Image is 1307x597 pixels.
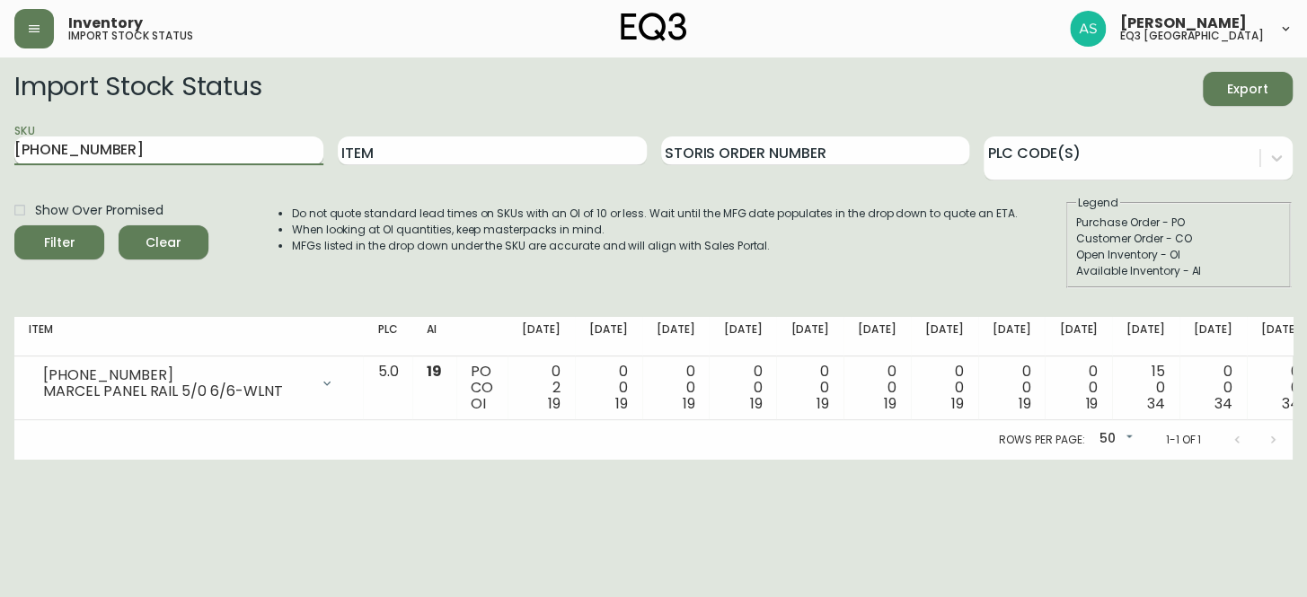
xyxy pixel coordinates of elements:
span: 34 [1281,393,1299,414]
div: Open Inventory - OI [1076,247,1281,263]
div: 0 0 [1261,364,1300,412]
div: 50 [1091,425,1136,454]
span: 19 [951,393,964,414]
li: Do not quote standard lead times on SKUs with an OI of 10 or less. Wait until the MFG date popula... [292,206,1018,222]
th: [DATE] [709,317,776,356]
th: PLC [363,317,412,356]
th: AI [412,317,456,356]
div: 0 0 [858,364,896,412]
div: 0 0 [657,364,695,412]
span: Inventory [68,16,143,31]
th: [DATE] [776,317,843,356]
span: Clear [133,232,194,254]
th: [DATE] [843,317,911,356]
div: 0 0 [993,364,1031,412]
td: 5.0 [363,356,412,420]
span: 19 [427,361,442,382]
th: [DATE] [575,317,642,356]
div: [PHONE_NUMBER] [43,367,309,383]
h5: import stock status [68,31,193,41]
span: Show Over Promised [35,201,163,220]
img: logo [621,13,687,41]
button: Filter [14,225,104,259]
p: Rows per page: [999,432,1084,448]
span: 19 [749,393,762,414]
div: Available Inventory - AI [1076,263,1281,279]
div: 0 0 [589,364,628,412]
span: OI [471,393,486,414]
span: 34 [1147,393,1165,414]
button: Export [1203,72,1293,106]
div: Purchase Order - PO [1076,215,1281,231]
span: 19 [615,393,628,414]
span: [PERSON_NAME] [1120,16,1247,31]
button: Clear [119,225,208,259]
div: 0 0 [925,364,964,412]
span: 34 [1214,393,1232,414]
div: 15 0 [1126,364,1165,412]
th: [DATE] [642,317,710,356]
div: Customer Order - CO [1076,231,1281,247]
span: 19 [1085,393,1098,414]
span: 19 [817,393,829,414]
div: 0 0 [790,364,829,412]
h5: eq3 [GEOGRAPHIC_DATA] [1120,31,1264,41]
h2: Import Stock Status [14,72,261,106]
img: 9a695023d1d845d0ad25ddb93357a160 [1070,11,1106,47]
th: [DATE] [1112,317,1179,356]
div: 0 2 [522,364,561,412]
span: 19 [1018,393,1030,414]
div: 0 0 [1194,364,1232,412]
div: Filter [44,232,75,254]
div: 0 0 [1059,364,1098,412]
li: When looking at OI quantities, keep masterpacks in mind. [292,222,1018,238]
th: [DATE] [508,317,575,356]
div: 0 0 [723,364,762,412]
th: [DATE] [911,317,978,356]
legend: Legend [1076,195,1120,211]
th: [DATE] [1179,317,1247,356]
th: [DATE] [1045,317,1112,356]
span: 19 [548,393,561,414]
div: MARCEL PANEL RAIL 5/0 6/6-WLNT [43,383,309,399]
div: PO CO [471,364,493,412]
span: Export [1217,78,1278,101]
th: [DATE] [978,317,1046,356]
p: 1-1 of 1 [1165,432,1201,448]
span: 19 [683,393,695,414]
div: [PHONE_NUMBER]MARCEL PANEL RAIL 5/0 6/6-WLNT [29,364,349,403]
span: 19 [884,393,896,414]
li: MFGs listed in the drop down under the SKU are accurate and will align with Sales Portal. [292,238,1018,254]
th: Item [14,317,363,356]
